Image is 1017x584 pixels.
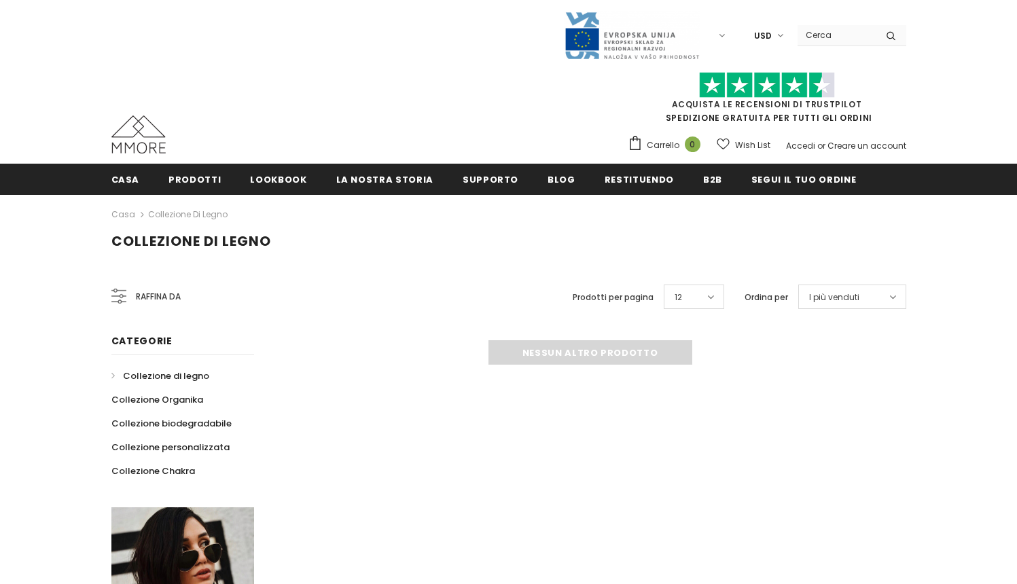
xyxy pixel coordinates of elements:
[717,133,770,157] a: Wish List
[745,291,788,304] label: Ordina per
[463,164,518,194] a: supporto
[703,173,722,186] span: B2B
[111,115,166,153] img: Casi MMORE
[798,25,876,45] input: Search Site
[168,164,221,194] a: Prodotti
[111,206,135,223] a: Casa
[751,173,856,186] span: Segui il tuo ordine
[463,173,518,186] span: supporto
[250,173,306,186] span: Lookbook
[111,232,271,251] span: Collezione di legno
[685,136,700,152] span: 0
[675,291,682,304] span: 12
[336,173,433,186] span: La nostra storia
[786,140,815,151] a: Accedi
[111,164,140,194] a: Casa
[628,78,906,124] span: SPEDIZIONE GRATUITA PER TUTTI GLI ORDINI
[628,135,707,156] a: Carrello 0
[827,140,906,151] a: Creare un account
[136,289,181,304] span: Raffina da
[703,164,722,194] a: B2B
[817,140,825,151] span: or
[123,369,209,382] span: Collezione di legno
[148,208,228,220] a: Collezione di legno
[111,173,140,186] span: Casa
[751,164,856,194] a: Segui il tuo ordine
[111,441,230,454] span: Collezione personalizzata
[647,139,679,152] span: Carrello
[564,29,700,41] a: Javni Razpis
[111,388,203,412] a: Collezione Organika
[754,29,772,43] span: USD
[111,393,203,406] span: Collezione Organika
[111,364,209,388] a: Collezione di legno
[672,98,862,110] a: Acquista le recensioni di TrustPilot
[573,291,654,304] label: Prodotti per pagina
[605,173,674,186] span: Restituendo
[250,164,306,194] a: Lookbook
[809,291,859,304] span: I più venduti
[735,139,770,152] span: Wish List
[336,164,433,194] a: La nostra storia
[605,164,674,194] a: Restituendo
[111,464,195,477] span: Collezione Chakra
[111,459,195,483] a: Collezione Chakra
[111,417,232,430] span: Collezione biodegradabile
[111,334,173,348] span: Categorie
[168,173,221,186] span: Prodotti
[548,164,575,194] a: Blog
[548,173,575,186] span: Blog
[564,11,700,60] img: Javni Razpis
[111,435,230,459] a: Collezione personalizzata
[699,72,835,98] img: Fidati di Pilot Stars
[111,412,232,435] a: Collezione biodegradabile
